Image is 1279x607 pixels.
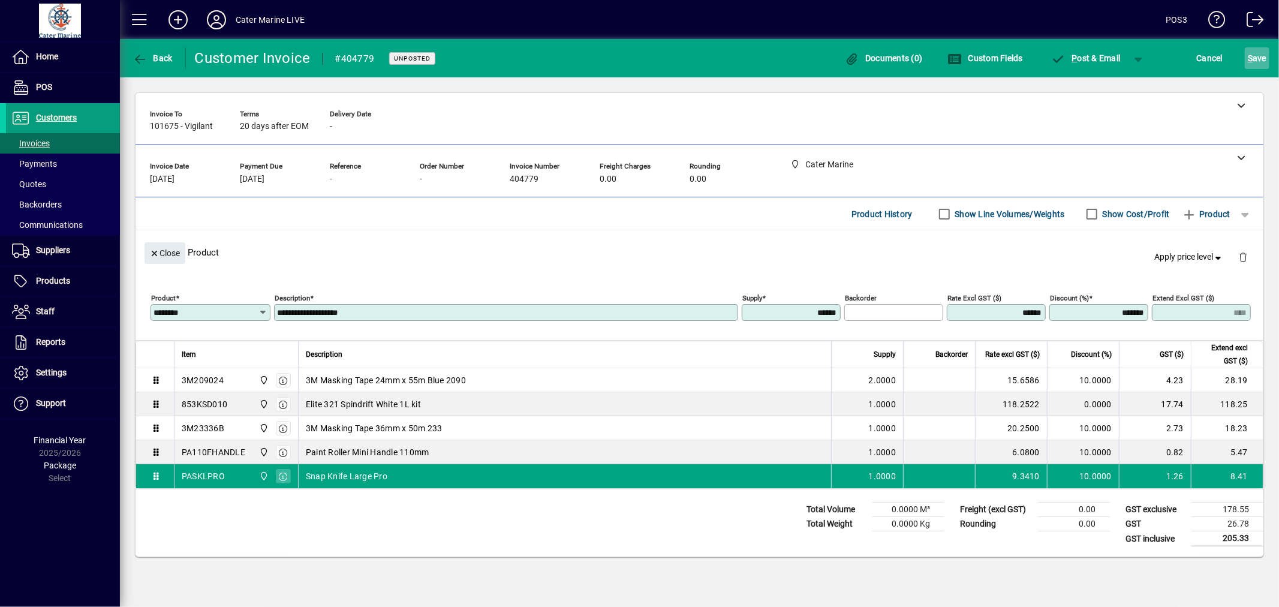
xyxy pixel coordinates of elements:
td: 0.00 [1038,517,1110,531]
button: Product [1176,203,1236,225]
span: Item [182,348,196,361]
button: Cancel [1194,47,1226,69]
span: Settings [36,368,67,377]
span: 404779 [510,175,538,184]
td: 10.0000 [1047,416,1119,440]
td: GST inclusive [1119,531,1191,546]
span: 1.0000 [869,398,896,410]
div: PA110FHANDLE [182,446,245,458]
label: Show Line Volumes/Weights [953,208,1065,220]
td: 4.23 [1119,368,1191,392]
a: Backorders [6,194,120,215]
div: 118.2522 [983,398,1040,410]
mat-label: Description [275,294,310,302]
td: 0.0000 M³ [872,503,944,517]
td: 205.33 [1191,531,1263,546]
a: Invoices [6,133,120,154]
span: Snap Knife Large Pro [306,470,387,482]
span: 3M Masking Tape 24mm x 55m Blue 2090 [306,374,466,386]
button: Save [1245,47,1269,69]
span: Description [306,348,342,361]
td: 26.78 [1191,517,1263,531]
td: 0.0000 Kg [872,517,944,531]
span: Products [36,276,70,286]
a: Suppliers [6,236,120,266]
td: 0.00 [1038,503,1110,517]
span: GST ($) [1160,348,1184,361]
a: Reports [6,327,120,357]
button: Delete [1229,242,1257,271]
span: Staff [36,306,55,316]
td: 10.0000 [1047,464,1119,488]
button: Close [145,242,185,264]
span: Financial Year [34,435,86,445]
span: ave [1248,49,1266,68]
button: Custom Fields [944,47,1026,69]
span: Support [36,398,66,408]
span: Product [1182,205,1230,224]
div: POS3 [1166,10,1187,29]
button: Product History [847,203,917,225]
div: Product [136,230,1263,274]
span: Cater Marine [256,374,270,387]
span: Back [133,53,173,63]
mat-label: Rate excl GST ($) [947,294,1001,302]
span: Cater Marine [256,422,270,435]
span: [DATE] [150,175,174,184]
span: Backorder [935,348,968,361]
a: Communications [6,215,120,235]
div: PASKLPRO [182,470,225,482]
span: ost & Email [1051,53,1121,63]
app-page-header-button: Back [120,47,186,69]
a: Logout [1238,2,1264,41]
td: 118.25 [1191,392,1263,416]
span: 3M Masking Tape 36mm x 50m 233 [306,422,443,434]
span: Suppliers [36,245,70,255]
span: [DATE] [240,175,264,184]
button: Back [130,47,176,69]
td: 5.47 [1191,440,1263,464]
app-page-header-button: Close [142,247,188,258]
a: Knowledge Base [1199,2,1226,41]
span: Invoices [12,139,50,148]
div: 20.2500 [983,422,1040,434]
mat-label: Discount (%) [1050,294,1089,302]
span: Product History [851,205,913,224]
span: Extend excl GST ($) [1199,341,1248,368]
mat-label: Supply [742,294,762,302]
td: Total Weight [800,517,872,531]
a: Quotes [6,174,120,194]
span: Supply [874,348,896,361]
span: Custom Fields [947,53,1023,63]
span: 1.0000 [869,446,896,458]
td: 10.0000 [1047,368,1119,392]
span: Discount (%) [1071,348,1112,361]
td: 0.0000 [1047,392,1119,416]
span: Rate excl GST ($) [985,348,1040,361]
td: 0.82 [1119,440,1191,464]
span: 1.0000 [869,422,896,434]
td: 178.55 [1191,503,1263,517]
span: Apply price level [1155,251,1224,263]
a: Support [6,389,120,419]
span: S [1248,53,1253,63]
span: Cater Marine [256,446,270,459]
a: Settings [6,358,120,388]
span: Home [36,52,58,61]
span: Documents (0) [845,53,923,63]
span: 2.0000 [869,374,896,386]
span: Payments [12,159,57,169]
span: Communications [12,220,83,230]
span: Customers [36,113,77,122]
span: 1.0000 [869,470,896,482]
span: Quotes [12,179,46,189]
div: 6.0800 [983,446,1040,458]
span: P [1072,53,1078,63]
span: Backorders [12,200,62,209]
div: 853KSD010 [182,398,227,410]
td: 28.19 [1191,368,1263,392]
td: Freight (excl GST) [954,503,1038,517]
span: Reports [36,337,65,347]
button: Profile [197,9,236,31]
td: GST exclusive [1119,503,1191,517]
